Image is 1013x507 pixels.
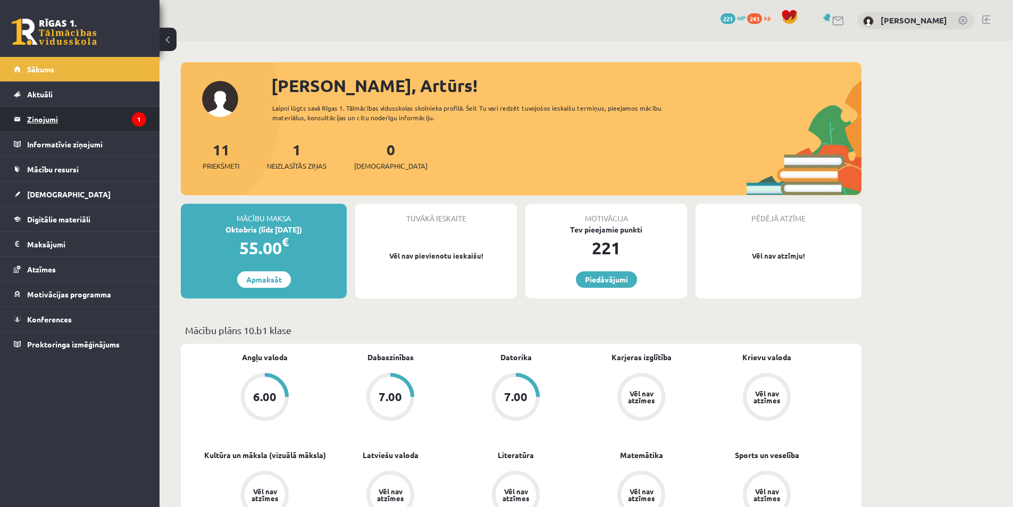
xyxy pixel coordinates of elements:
[203,161,239,171] span: Priekšmeti
[626,390,656,404] div: Vēl nav atzīmes
[379,391,402,403] div: 7.00
[12,19,97,45] a: Rīgas 1. Tālmācības vidusskola
[620,450,663,461] a: Matemātika
[14,257,146,281] a: Atzīmes
[612,352,672,363] a: Karjeras izglītība
[14,307,146,331] a: Konferences
[576,271,637,288] a: Piedāvājumi
[525,224,687,235] div: Tev pieejamie punkti
[14,232,146,256] a: Maksājumi
[242,352,288,363] a: Angļu valoda
[181,235,347,261] div: 55.00
[747,13,776,22] a: 243 xp
[27,214,90,224] span: Digitālie materiāli
[181,204,347,224] div: Mācību maksa
[752,488,782,502] div: Vēl nav atzīmes
[27,132,146,156] legend: Informatīvie ziņojumi
[14,107,146,131] a: Ziņojumi1
[701,251,856,261] p: Vēl nav atzīmju!
[27,264,56,274] span: Atzīmes
[361,251,512,261] p: Vēl nav pievienotu ieskaišu!
[27,64,54,74] span: Sākums
[237,271,291,288] a: Apmaksāt
[27,289,111,299] span: Motivācijas programma
[367,352,414,363] a: Dabaszinības
[27,314,72,324] span: Konferences
[181,224,347,235] div: Oktobris (līdz [DATE])
[501,488,531,502] div: Vēl nav atzīmes
[355,204,517,224] div: Tuvākā ieskaite
[704,373,830,423] a: Vēl nav atzīmes
[253,391,277,403] div: 6.00
[742,352,791,363] a: Krievu valoda
[721,13,735,24] span: 221
[354,161,428,171] span: [DEMOGRAPHIC_DATA]
[328,373,453,423] a: 7.00
[282,234,289,250] span: €
[27,339,120,349] span: Proktoringa izmēģinājums
[881,15,947,26] a: [PERSON_NAME]
[500,352,532,363] a: Datorika
[27,89,53,99] span: Aktuāli
[204,450,326,461] a: Kultūra un māksla (vizuālā māksla)
[375,488,405,502] div: Vēl nav atzīmes
[132,112,146,127] i: 1
[14,282,146,306] a: Motivācijas programma
[14,207,146,231] a: Digitālie materiāli
[14,157,146,181] a: Mācību resursi
[525,204,687,224] div: Motivācija
[498,450,534,461] a: Literatūra
[14,182,146,206] a: [DEMOGRAPHIC_DATA]
[747,13,762,24] span: 243
[267,161,326,171] span: Neizlasītās ziņas
[27,164,79,174] span: Mācību resursi
[735,450,799,461] a: Sports un veselība
[764,13,771,22] span: xp
[14,82,146,106] a: Aktuāli
[363,450,418,461] a: Latviešu valoda
[14,57,146,81] a: Sākums
[27,232,146,256] legend: Maksājumi
[272,103,681,122] div: Laipni lūgts savā Rīgas 1. Tālmācības vidusskolas skolnieka profilā. Šeit Tu vari redzēt tuvojošo...
[354,140,428,171] a: 0[DEMOGRAPHIC_DATA]
[185,323,857,337] p: Mācību plāns 10.b1 klase
[721,13,746,22] a: 221 mP
[14,332,146,356] a: Proktoringa izmēģinājums
[696,204,861,224] div: Pēdējā atzīme
[579,373,704,423] a: Vēl nav atzīmes
[737,13,746,22] span: mP
[863,16,874,27] img: Artūrs Keinovskis
[203,140,239,171] a: 11Priekšmeti
[267,140,326,171] a: 1Neizlasītās ziņas
[525,235,687,261] div: 221
[752,390,782,404] div: Vēl nav atzīmes
[27,189,111,199] span: [DEMOGRAPHIC_DATA]
[250,488,280,502] div: Vēl nav atzīmes
[271,73,861,98] div: [PERSON_NAME], Artūrs!
[626,488,656,502] div: Vēl nav atzīmes
[27,107,146,131] legend: Ziņojumi
[202,373,328,423] a: 6.00
[504,391,528,403] div: 7.00
[14,132,146,156] a: Informatīvie ziņojumi
[453,373,579,423] a: 7.00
